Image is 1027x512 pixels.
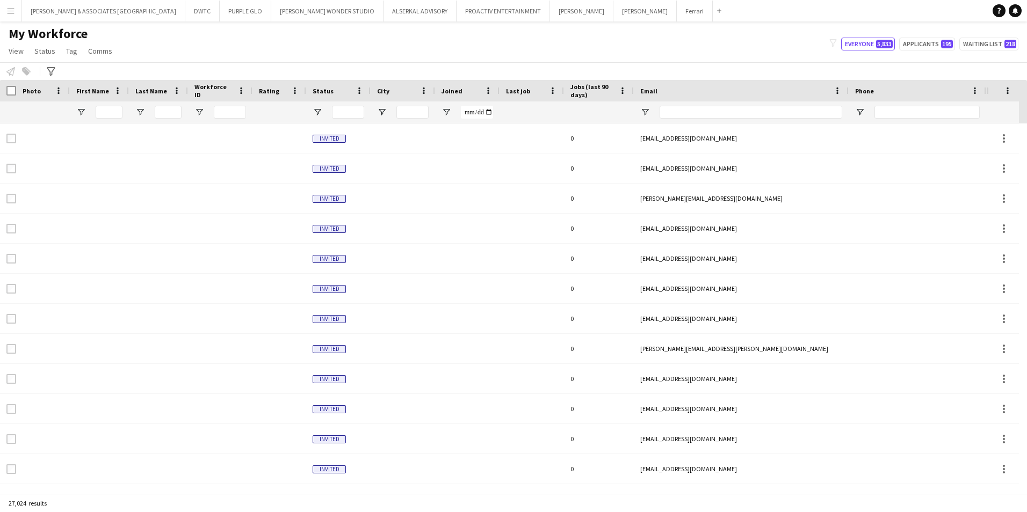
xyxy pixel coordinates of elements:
[30,44,60,58] a: Status
[271,1,384,21] button: [PERSON_NAME] WONDER STUDIO
[220,1,271,21] button: PURPLE GLO
[959,38,1018,50] button: Waiting list218
[564,184,634,213] div: 0
[313,135,346,143] span: Invited
[634,424,849,454] div: [EMAIL_ADDRESS][DOMAIN_NAME]
[634,454,849,484] div: [EMAIL_ADDRESS][DOMAIN_NAME]
[6,224,16,233] input: Row Selection is disabled for this row (unchecked)
[6,464,16,474] input: Row Selection is disabled for this row (unchecked)
[34,46,55,56] span: Status
[640,87,657,95] span: Email
[214,106,246,119] input: Workforce ID Filter Input
[564,153,634,183] div: 0
[84,44,117,58] a: Comms
[564,364,634,393] div: 0
[550,1,613,21] button: [PERSON_NAME]
[313,255,346,263] span: Invited
[185,1,220,21] button: DWTC
[855,107,865,117] button: Open Filter Menu
[457,1,550,21] button: PROACTIV ENTERTAINMENT
[96,106,122,119] input: First Name Filter Input
[634,394,849,423] div: [EMAIL_ADDRESS][DOMAIN_NAME]
[6,344,16,354] input: Row Selection is disabled for this row (unchecked)
[442,87,462,95] span: Joined
[135,87,167,95] span: Last Name
[634,123,849,153] div: [EMAIL_ADDRESS][DOMAIN_NAME]
[564,214,634,243] div: 0
[640,107,650,117] button: Open Filter Menu
[313,87,334,95] span: Status
[9,46,24,56] span: View
[22,1,185,21] button: [PERSON_NAME] & ASSOCIATES [GEOGRAPHIC_DATA]
[634,214,849,243] div: [EMAIL_ADDRESS][DOMAIN_NAME]
[876,40,893,48] span: 5,833
[634,184,849,213] div: [PERSON_NAME][EMAIL_ADDRESS][DOMAIN_NAME]
[634,244,849,273] div: [EMAIL_ADDRESS][DOMAIN_NAME]
[634,304,849,333] div: [EMAIL_ADDRESS][DOMAIN_NAME]
[6,404,16,414] input: Row Selection is disabled for this row (unchecked)
[634,153,849,183] div: [EMAIL_ADDRESS][DOMAIN_NAME]
[313,165,346,173] span: Invited
[613,1,677,21] button: [PERSON_NAME]
[313,375,346,383] span: Invited
[396,106,429,119] input: City Filter Input
[313,225,346,233] span: Invited
[313,107,322,117] button: Open Filter Menu
[570,83,614,99] span: Jobs (last 90 days)
[6,314,16,324] input: Row Selection is disabled for this row (unchecked)
[377,107,387,117] button: Open Filter Menu
[874,106,980,119] input: Phone Filter Input
[88,46,112,56] span: Comms
[564,394,634,423] div: 0
[6,254,16,264] input: Row Selection is disabled for this row (unchecked)
[634,364,849,393] div: [EMAIL_ADDRESS][DOMAIN_NAME]
[135,107,145,117] button: Open Filter Menu
[564,123,634,153] div: 0
[23,87,41,95] span: Photo
[564,274,634,303] div: 0
[634,334,849,363] div: [PERSON_NAME][EMAIL_ADDRESS][PERSON_NAME][DOMAIN_NAME]
[1004,40,1016,48] span: 218
[899,38,955,50] button: Applicants195
[506,87,530,95] span: Last job
[564,454,634,484] div: 0
[564,304,634,333] div: 0
[66,46,77,56] span: Tag
[564,244,634,273] div: 0
[634,274,849,303] div: [EMAIL_ADDRESS][DOMAIN_NAME]
[45,65,57,78] app-action-btn: Advanced filters
[259,87,279,95] span: Rating
[841,38,895,50] button: Everyone5,833
[313,435,346,443] span: Invited
[855,87,874,95] span: Phone
[6,434,16,444] input: Row Selection is disabled for this row (unchecked)
[313,195,346,203] span: Invited
[564,424,634,454] div: 0
[564,334,634,363] div: 0
[313,285,346,293] span: Invited
[313,345,346,353] span: Invited
[6,374,16,384] input: Row Selection is disabled for this row (unchecked)
[6,134,16,143] input: Row Selection is disabled for this row (unchecked)
[6,284,16,294] input: Row Selection is disabled for this row (unchecked)
[677,1,713,21] button: Ferrari
[313,315,346,323] span: Invited
[155,106,182,119] input: Last Name Filter Input
[461,106,493,119] input: Joined Filter Input
[62,44,82,58] a: Tag
[9,26,88,42] span: My Workforce
[6,164,16,173] input: Row Selection is disabled for this row (unchecked)
[194,107,204,117] button: Open Filter Menu
[442,107,451,117] button: Open Filter Menu
[332,106,364,119] input: Status Filter Input
[4,44,28,58] a: View
[313,465,346,473] span: Invited
[384,1,457,21] button: ALSERKAL ADVISORY
[76,107,86,117] button: Open Filter Menu
[660,106,842,119] input: Email Filter Input
[941,40,953,48] span: 195
[76,87,109,95] span: First Name
[6,194,16,203] input: Row Selection is disabled for this row (unchecked)
[377,87,389,95] span: City
[313,405,346,413] span: Invited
